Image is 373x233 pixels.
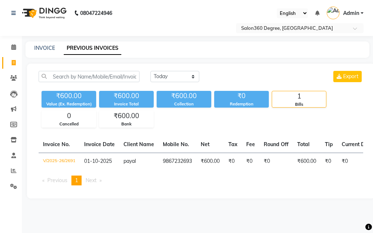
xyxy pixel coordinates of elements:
[75,177,78,184] span: 1
[99,91,154,101] div: ₹600.00
[64,42,121,55] a: PREVIOUS INVOICES
[201,141,209,148] span: Net
[272,101,326,108] div: Bills
[242,153,259,170] td: ₹0
[80,3,112,23] b: 08047224946
[321,153,337,170] td: ₹0
[42,101,96,107] div: Value (Ex. Redemption)
[42,91,96,101] div: ₹600.00
[84,141,115,148] span: Invoice Date
[99,101,154,107] div: Invoice Total
[196,153,224,170] td: ₹600.00
[264,141,288,148] span: Round Off
[86,177,97,184] span: Next
[39,176,363,185] nav: Pagination
[157,101,211,107] div: Collection
[42,121,96,127] div: Cancelled
[47,177,67,184] span: Previous
[333,71,362,82] button: Export
[99,111,153,121] div: ₹600.00
[42,111,96,121] div: 0
[214,91,269,101] div: ₹0
[163,141,189,148] span: Mobile No.
[84,158,112,164] span: 01-10-2025
[39,71,140,82] input: Search by Name/Mobile/Email/Invoice No
[158,153,196,170] td: 9867232693
[224,153,242,170] td: ₹0
[342,141,371,148] span: Current Due
[214,101,269,107] div: Redemption
[39,153,80,170] td: V/2025-26/2691
[123,158,136,164] span: payal
[246,141,255,148] span: Fee
[293,153,321,170] td: ₹600.00
[343,9,359,17] span: Admin
[19,3,68,23] img: logo
[157,91,211,101] div: ₹600.00
[99,121,153,127] div: Bank
[325,141,333,148] span: Tip
[343,73,358,80] span: Export
[259,153,293,170] td: ₹0
[272,91,326,101] div: 1
[123,141,154,148] span: Client Name
[327,7,339,19] img: Admin
[228,141,237,148] span: Tax
[43,141,70,148] span: Invoice No.
[297,141,310,148] span: Total
[34,45,55,51] a: INVOICE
